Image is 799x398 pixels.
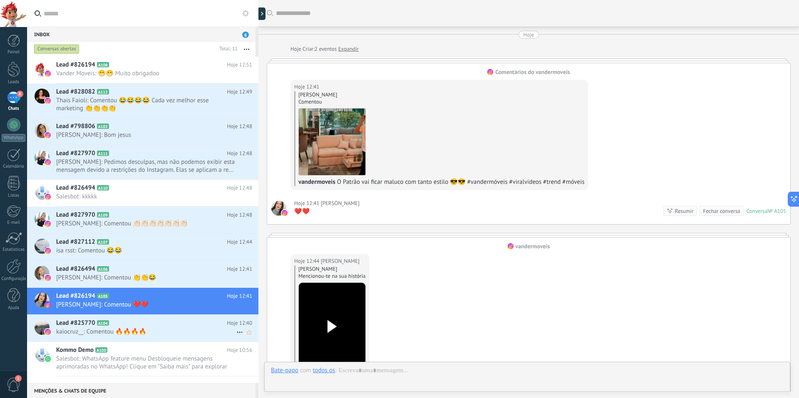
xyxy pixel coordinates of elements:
div: Configurações [2,276,26,282]
div: Resumir [675,207,694,215]
div: [PERSON_NAME] Comentou [298,91,584,105]
span: Salesbot: kkkkk [56,193,236,200]
span: Lead #828082 [56,88,95,96]
img: instagram.svg [45,194,51,200]
img: instagram.svg [45,71,51,77]
span: Lead #826194 [56,292,95,300]
div: WhatsApp [2,134,25,142]
span: 2 eventos [315,45,337,53]
div: E-mail [2,220,26,225]
div: Calendário [2,164,26,169]
div: Mostrar [257,7,266,20]
span: Yara Silva Ribeiro [271,201,286,216]
div: Estatísticas [2,247,26,252]
a: Lead #826494 A106 Hoje 12:41 [PERSON_NAME]: Comentou 👏👏😂 [27,261,258,287]
span: 8 [17,91,23,97]
span: Yara Silva Ribeiro [321,199,360,208]
div: ❤️❤️ [294,208,360,216]
div: № A105 [767,208,786,215]
span: Hoje 12:48 [227,149,252,158]
span: A109 [97,212,109,218]
img: instagram.svg [45,221,51,227]
div: Listas [2,193,26,198]
img: instagram.svg [45,302,51,308]
div: Total: 11 [216,45,238,53]
a: Lead #828082 A112 Hoje 12:49 Thais Faioli: Comentou 😂😂😂😂 Cada vez melhor esse marketing 👏👏👏👏 [27,84,258,118]
span: Hoje 10:56 [227,346,252,354]
span: Hoje 12:49 [227,88,252,96]
span: A104 [97,320,109,326]
img: instagram.svg [45,98,51,104]
a: Lead #826194 A108 Hoje 12:51 Vander Moveis: 😁😁 Muito obrigadoo [27,57,258,83]
div: Chats [2,106,26,111]
span: 8 [242,32,249,38]
div: todos os [313,366,335,374]
span: A112 [97,89,109,94]
span: Hoje 12:48 [227,211,252,219]
span: Lead #826194 [56,61,95,69]
div: Ajuda [2,305,26,311]
div: Hoje 12:41 [294,83,321,91]
span: A106 [97,266,109,272]
div: Comentários do vandermoveis [495,68,570,76]
span: [PERSON_NAME]: Comentou 👏🏻👏🏻👏🏻👏🏻👏🏻👏🏻👏🏻 [56,220,236,227]
div: Hoje [290,45,303,53]
a: Lead #798806 A102 Hoje 12:48 [PERSON_NAME]: Bom jesus [27,118,258,145]
img: instagram.svg [45,159,51,165]
span: A105 [97,293,109,299]
div: Conversas abertas [34,44,79,54]
span: [PERSON_NAME]: Comentou 👏👏😂 [56,274,236,282]
span: Hoje 12:41 [227,265,252,273]
span: Hoje 12:40 [227,319,252,327]
div: Conversa [747,208,767,215]
span: Lead #827112 [56,238,95,246]
div: Inbox [27,27,256,42]
span: Lead #827970 [56,149,95,158]
div: Hoje 12:41 [294,199,321,208]
img: instagram.svg [45,248,51,254]
span: Hoje 12:48 [227,184,252,192]
span: Lead #826494 [56,184,95,192]
span: O Patrão vai ficar maluco com tanto estilo 😎😎 #vandermóveis #viralvideos #trend #móveis [337,178,585,186]
span: A110 [97,185,109,190]
a: Lead #826494 A110 Hoje 12:48 Salesbot: kkkkk [27,180,258,206]
img: 18101399416607971 [299,109,365,175]
div: vandermoveis [516,242,550,250]
span: Salesbot: WhatsApp feature menu Desbloqueie mensagens aprimoradas no WhatsApp! Clique em "Saiba m... [56,355,236,371]
span: Hoje 12:51 [227,61,252,69]
div: Menções & Chats de equipe [27,383,256,398]
span: [PERSON_NAME]: Comentou ❤️❤️ [56,301,236,309]
span: Kommo Demo [56,346,94,354]
span: Lead #825770 [56,319,95,327]
a: Lead #826194 A105 Hoje 12:41 [PERSON_NAME]: Comentou ❤️❤️ [27,288,258,314]
div: [PERSON_NAME] Mencionou-te na sua história [298,265,366,279]
a: Expandir [338,45,359,53]
img: instagram.svg [45,132,51,138]
span: Vander Moveis: 😁😁 Muito obrigadoo [56,69,236,77]
span: [PERSON_NAME]: Bom jesus [56,131,236,139]
span: Lead #827970 [56,211,95,219]
span: Hoje 12:48 [227,122,252,131]
span: A111 [97,151,109,156]
img: instagram.svg [487,69,493,75]
span: A100 [95,347,107,353]
span: Hoje 12:44 [227,238,252,246]
img: instagram.svg [282,210,288,216]
div: Leads [2,79,26,85]
span: com [300,366,311,375]
span: Lead #826494 [56,265,95,273]
span: kaiocruz__: Comentou 🔥🔥🔥🔥 [56,328,236,336]
a: Lead #827112 A107 Hoje 12:44 isa rsst: Comentou 😂😂 [27,234,258,260]
img: instagram.svg [45,329,51,335]
img: instagram.svg [508,243,514,249]
a: Lead #827970 A111 Hoje 12:48 [PERSON_NAME]: Pedimos desculpas, mas não podemos exibir esta mensag... [27,145,258,179]
span: 1 [15,375,22,382]
img: waba.svg [45,356,51,362]
span: Hoje 12:41 [227,292,252,300]
span: Yara Silva Ribeiro [321,257,360,265]
div: Criar: [290,45,359,53]
span: vandermoveis [298,178,335,186]
a: Lead #825770 A104 Hoje 12:40 kaiocruz__: Comentou 🔥🔥🔥🔥 [27,315,258,341]
span: A102 [97,124,109,129]
div: Painel [2,49,26,55]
